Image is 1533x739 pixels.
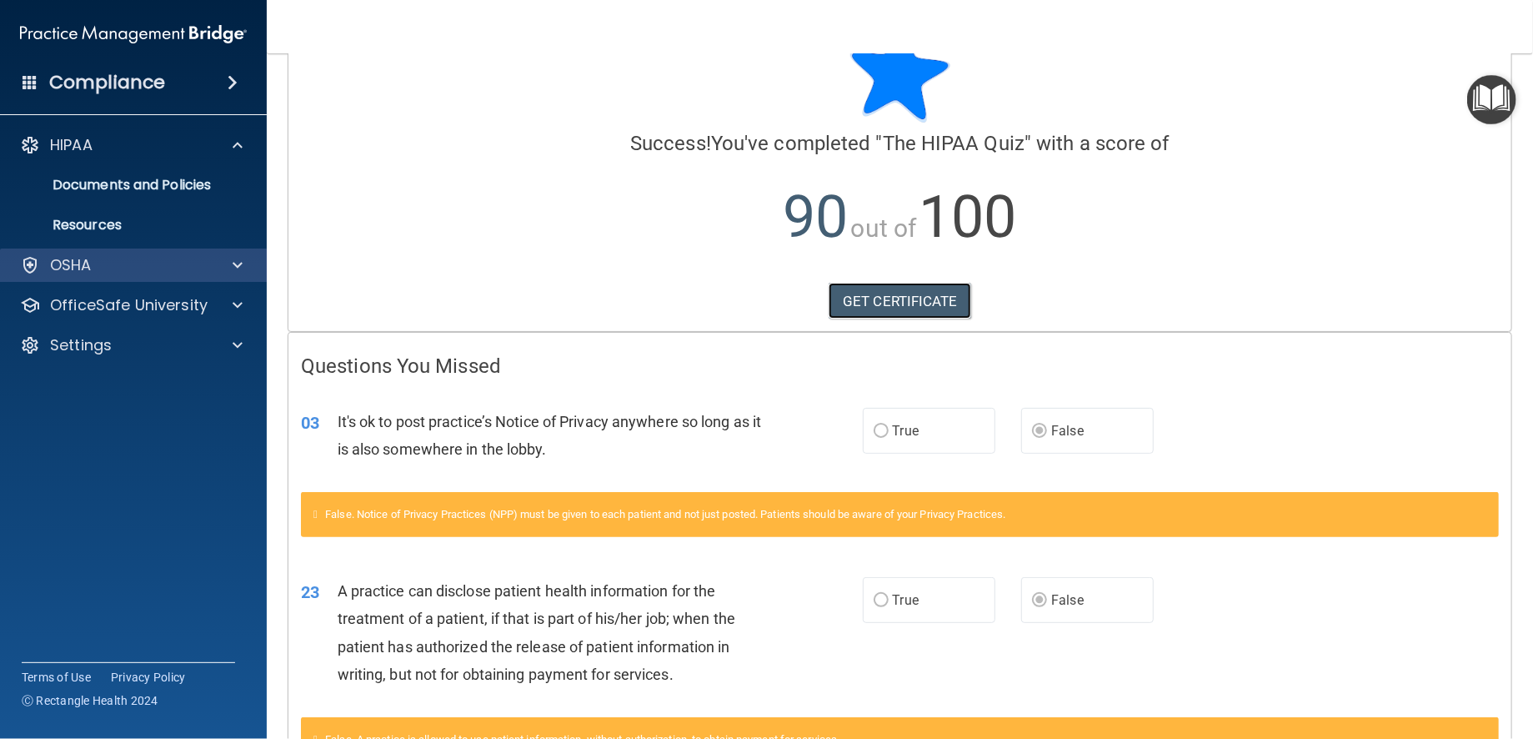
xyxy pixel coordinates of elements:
[50,335,112,355] p: Settings
[1467,75,1516,124] button: Open Resource Center
[301,413,319,433] span: 03
[883,132,1025,155] span: The HIPAA Quiz
[50,135,93,155] p: HIPAA
[338,413,762,458] span: It's ok to post practice’s Notice of Privacy anywhere so long as it is also somewhere in the lobby.
[301,355,1499,377] h4: Questions You Missed
[20,18,247,51] img: PMB logo
[50,255,92,275] p: OSHA
[1051,592,1084,608] span: False
[20,255,243,275] a: OSHA
[11,217,238,234] p: Resources
[893,423,919,439] span: True
[1032,595,1047,607] input: False
[301,582,319,602] span: 23
[850,23,950,123] img: blue-star-rounded.9d042014.png
[919,183,1016,251] span: 100
[874,425,889,438] input: True
[1032,425,1047,438] input: False
[1450,624,1513,687] iframe: Drift Widget Chat Controller
[851,214,917,243] span: out of
[783,183,848,251] span: 90
[22,692,158,709] span: Ⓒ Rectangle Health 2024
[630,132,711,155] span: Success!
[11,177,238,194] p: Documents and Policies
[20,335,243,355] a: Settings
[49,71,165,94] h4: Compliance
[301,133,1499,154] h4: You've completed " " with a score of
[893,592,919,608] span: True
[20,135,243,155] a: HIPAA
[338,582,735,683] span: A practice can disclose patient health information for the treatment of a patient, if that is par...
[874,595,889,607] input: True
[1051,423,1084,439] span: False
[50,295,208,315] p: OfficeSafe University
[325,508,1005,520] span: False. Notice of Privacy Practices (NPP) must be given to each patient and not just posted. Patie...
[22,669,91,686] a: Terms of Use
[20,295,243,315] a: OfficeSafe University
[111,669,186,686] a: Privacy Policy
[829,283,971,319] a: GET CERTIFICATE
